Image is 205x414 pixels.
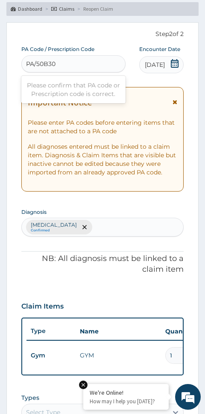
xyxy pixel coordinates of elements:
[51,5,74,12] a: Claims
[21,45,94,53] label: PA Code / Prescription Code
[145,60,165,69] span: [DATE]
[21,302,64,311] h3: Claim Items
[21,208,47,216] label: Diagnosis
[21,78,126,102] div: Please confirm that PA code or Prescription code is correct.
[76,323,161,340] th: Name
[68,173,137,259] span: We're online!
[28,98,92,107] h1: Important Notice
[21,394,39,402] label: Types
[16,43,35,64] img: d_794563401_company_1708531726252_794563401
[76,347,161,364] td: GYM
[28,142,178,177] p: All diagnoses entered must be linked to a claim item. Diagnosis & Claim Items that are visible bu...
[90,389,162,396] div: We're Online!
[90,398,162,405] p: How may I help you today?
[28,118,178,135] p: Please enter PA codes before entering items that are not attached to a PA code
[75,5,113,12] li: Reopen Claim
[139,45,180,53] label: Encounter Date
[21,30,184,39] p: Step 2 of 2
[178,4,199,25] div: Minimize live chat window
[4,364,201,394] textarea: Type your message and hit 'Enter'
[44,48,169,59] div: Chat with us now
[21,253,184,275] p: NB: All diagnosis must be linked to a claim item
[11,5,42,12] a: Dashboard
[26,348,76,363] td: Gym
[26,323,76,339] th: Type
